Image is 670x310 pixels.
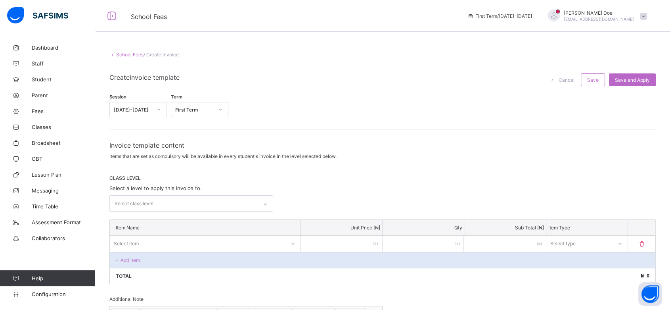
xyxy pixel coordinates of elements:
span: Dashboard [32,44,95,51]
span: Cancel [559,77,574,83]
span: Save and Apply [615,77,650,83]
span: CBT [32,156,95,162]
span: Collaborators [32,235,95,241]
span: Messaging [32,187,95,194]
div: Select class level [115,196,153,211]
span: School Fees [131,13,167,21]
button: Open asap [638,282,662,306]
div: [DATE]-[DATE] [114,107,152,113]
span: Time Table [32,203,95,210]
span: ₦ 0 [641,273,649,279]
span: Select a level to apply this invoice to. [109,185,202,191]
span: Term [171,94,182,100]
a: School Fees [116,52,144,58]
span: [EMAIL_ADDRESS][DOMAIN_NAME] [564,17,634,21]
p: Total [116,273,132,279]
span: Parent [32,92,95,98]
span: Student [32,76,95,83]
span: Items that are set as compulsory will be available in every student's invoice in the level select... [109,153,337,159]
div: Select item [114,236,139,251]
span: session/term information [467,13,532,19]
span: / Create Invoice [144,52,179,58]
span: Help [32,275,95,281]
span: Create invoice template [109,73,180,86]
img: safsims [7,7,68,24]
span: Lesson Plan [32,171,95,178]
span: Additional Note [109,296,144,302]
div: First Term [175,107,214,113]
p: Unit Price [ ₦ ] [303,225,380,231]
div: JohnDoe [540,10,651,23]
span: Fees [32,108,95,114]
p: Add item [121,257,140,263]
span: Classes [32,124,95,130]
div: Select type [550,236,576,251]
p: Item Type [548,225,626,231]
p: Qty [385,225,462,231]
span: Broadsheet [32,140,95,146]
p: Item Name [116,225,295,231]
span: Assessment Format [32,219,95,225]
span: [PERSON_NAME] Doe [564,10,634,16]
span: Session [109,94,126,100]
span: Save [587,77,599,83]
span: CLASS LEVEL [109,175,656,181]
span: Configuration [32,291,95,297]
p: Sub Total [ ₦ ] [466,225,544,231]
span: Invoice template content [109,141,656,149]
span: Staff [32,60,95,67]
